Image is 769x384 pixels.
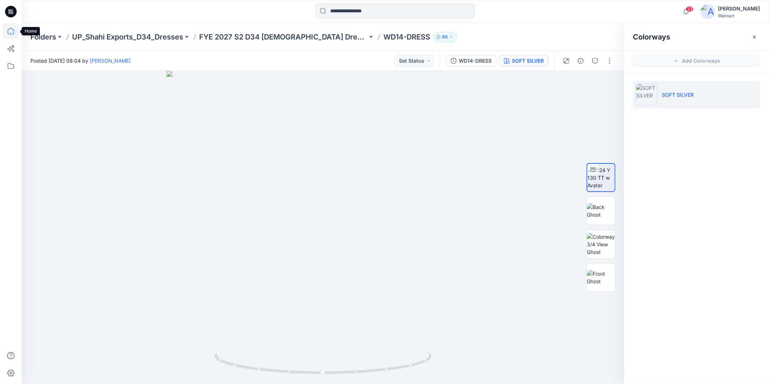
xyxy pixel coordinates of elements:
[587,166,615,189] img: 2024 Y 130 TT w Avatar
[575,55,587,67] button: Details
[512,57,544,65] div: SOFT SILVER
[383,32,430,42] p: WD14-DRESS
[442,33,448,41] p: 66
[701,4,715,19] img: avatar
[636,84,657,105] img: SOFT SILVER
[686,6,694,12] span: 23
[587,270,615,285] img: Front Ghost
[662,91,694,99] p: SOFT SILVER
[718,4,760,13] div: [PERSON_NAME]
[72,32,183,42] a: UP_Shahi Exports_D34_Dresses
[199,32,367,42] a: FYE 2027 S2 D34 [DEMOGRAPHIC_DATA] Dresses - Shahi
[446,55,496,67] button: WD14-DRESS
[459,57,492,65] div: WD14-DRESS
[499,55,549,67] button: SOFT SILVER
[633,33,670,41] h2: Colorways
[718,13,760,18] div: Walmart
[587,203,615,218] img: Back Ghost
[90,58,131,64] a: [PERSON_NAME]
[433,32,457,42] button: 66
[587,233,615,256] img: Colorway 3/4 View Ghost
[30,32,56,42] a: Folders
[30,57,131,64] span: Posted [DATE] 08:04 by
